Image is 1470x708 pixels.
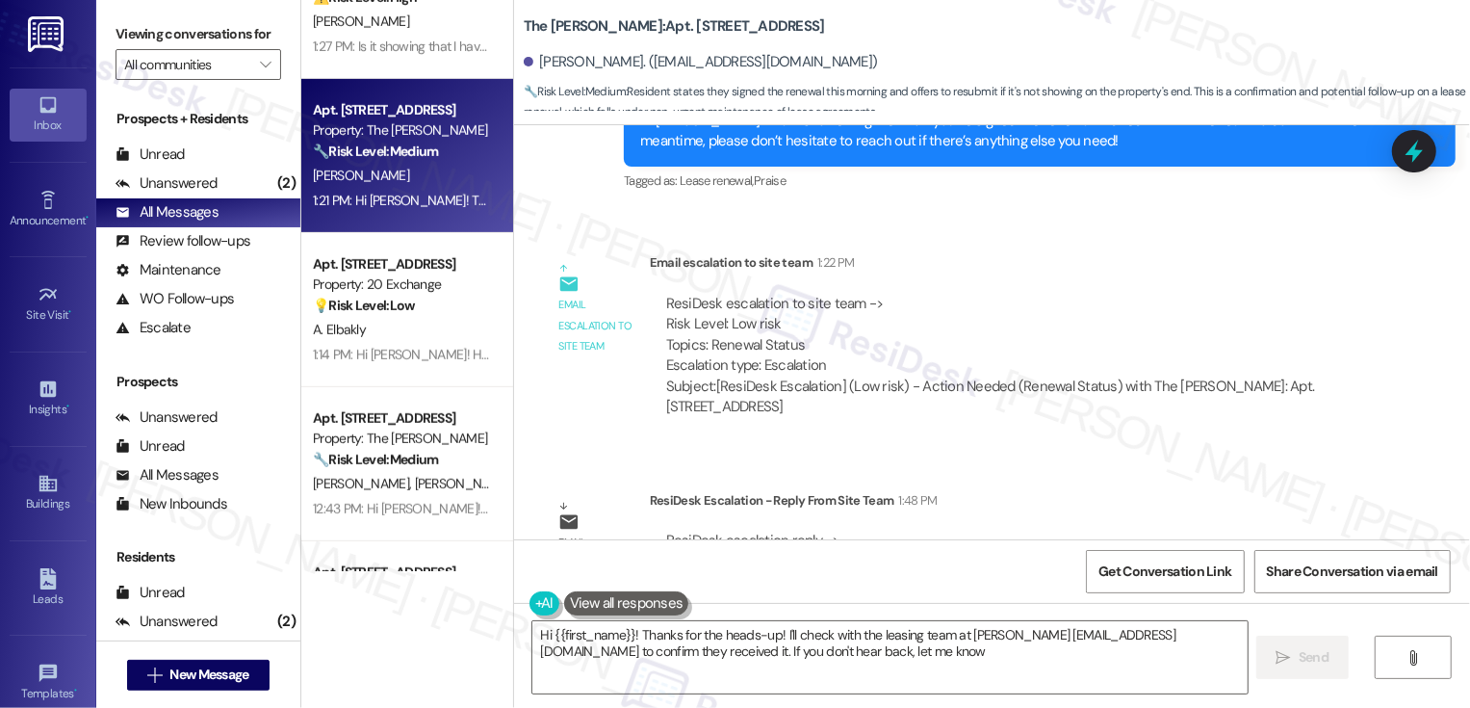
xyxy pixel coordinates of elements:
[69,305,72,319] span: •
[260,57,271,72] i: 
[313,563,491,583] div: Apt. [STREET_ADDRESS]
[10,373,87,425] a: Insights •
[313,321,366,338] span: A. Elbakly
[666,377,1358,418] div: Subject: [ResiDesk Escalation] (Low risk) - Action Needed (Renewal Status) with The [PERSON_NAME]...
[116,407,218,428] div: Unanswered
[28,16,67,52] img: ResiDesk Logo
[116,231,250,251] div: Review follow-ups
[10,467,87,519] a: Buildings
[414,475,510,492] span: [PERSON_NAME]
[116,289,234,309] div: WO Follow-ups
[313,120,491,141] div: Property: The [PERSON_NAME]
[313,475,415,492] span: [PERSON_NAME]
[894,490,938,511] div: 1:48 PM
[313,254,491,275] div: Apt. [STREET_ADDRESS]
[313,38,503,55] div: 1:27 PM: Is it showing that I haven't?
[1267,562,1438,582] span: Share Conversation via email
[558,533,633,594] div: Email escalation reply
[272,607,300,637] div: (2)
[524,84,626,99] strong: 🔧 Risk Level: Medium
[313,451,438,468] strong: 🔧 Risk Level: Medium
[169,665,248,685] span: New Message
[524,82,1470,123] span: : Resident states they signed the renewal this morning and offers to resubmit if it's not showing...
[116,318,191,338] div: Escalate
[10,278,87,330] a: Site Visit •
[680,172,754,189] span: Lease renewal ,
[10,89,87,141] a: Inbox
[812,252,854,273] div: 1:22 PM
[116,612,218,632] div: Unanswered
[116,465,219,485] div: All Messages
[96,547,300,567] div: Residents
[116,494,227,514] div: New Inbounds
[313,143,438,160] strong: 🔧 Risk Level: Medium
[116,19,281,49] label: Viewing conversations for
[313,429,491,449] div: Property: The [PERSON_NAME]
[313,192,1449,209] div: 1:21 PM: Hi [PERSON_NAME]! Thanks for letting me know you’ve signed the renewal! I’ll check in wi...
[1254,550,1451,593] button: Share Conversation via email
[147,668,162,683] i: 
[116,202,219,223] div: All Messages
[313,275,491,295] div: Property: 20 Exchange
[650,252,1375,279] div: Email escalation to site team
[96,109,300,129] div: Prospects + Residents
[1277,650,1291,666] i: 
[1086,550,1244,593] button: Get Conversation Link
[1256,636,1350,679] button: Send
[666,294,1358,377] div: ResiDesk escalation to site team -> Risk Level: Low risk Topics: Renewal Status Escalation type: ...
[640,111,1425,152] div: Hi [PERSON_NAME]! Thanks for letting me know you’ve signed the renewal! I’ll check in with the te...
[116,583,185,603] div: Unread
[1406,650,1421,666] i: 
[1098,562,1231,582] span: Get Conversation Link
[10,563,87,615] a: Leads
[754,172,786,189] span: Praise
[96,372,300,392] div: Prospects
[313,13,409,30] span: [PERSON_NAME]
[524,52,878,72] div: [PERSON_NAME]. ([EMAIL_ADDRESS][DOMAIN_NAME])
[524,16,825,37] b: The [PERSON_NAME]: Apt. [STREET_ADDRESS]
[74,684,77,697] span: •
[532,621,1248,694] textarea: Hi {{first_name}}! Thanks for the heads-up! I'll check with the leasing team at [PERSON_NAME] [EM...
[650,490,1375,517] div: ResiDesk Escalation - Reply From Site Team
[127,660,270,691] button: New Message
[313,167,409,184] span: [PERSON_NAME]
[624,167,1456,195] div: Tagged as:
[1299,647,1328,668] span: Send
[116,173,218,194] div: Unanswered
[272,169,300,198] div: (2)
[558,295,633,356] div: Email escalation to site team
[666,531,1349,612] div: ResiDesk escalation reply -> Confirming this has been signed [PERSON_NAME] (he/him/his) General M...
[313,408,491,429] div: Apt. [STREET_ADDRESS]
[66,400,69,413] span: •
[86,211,89,224] span: •
[313,100,491,120] div: Apt. [STREET_ADDRESS]
[116,144,185,165] div: Unread
[116,260,221,280] div: Maintenance
[313,297,415,314] strong: 💡 Risk Level: Low
[124,49,250,80] input: All communities
[116,436,185,457] div: Unread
